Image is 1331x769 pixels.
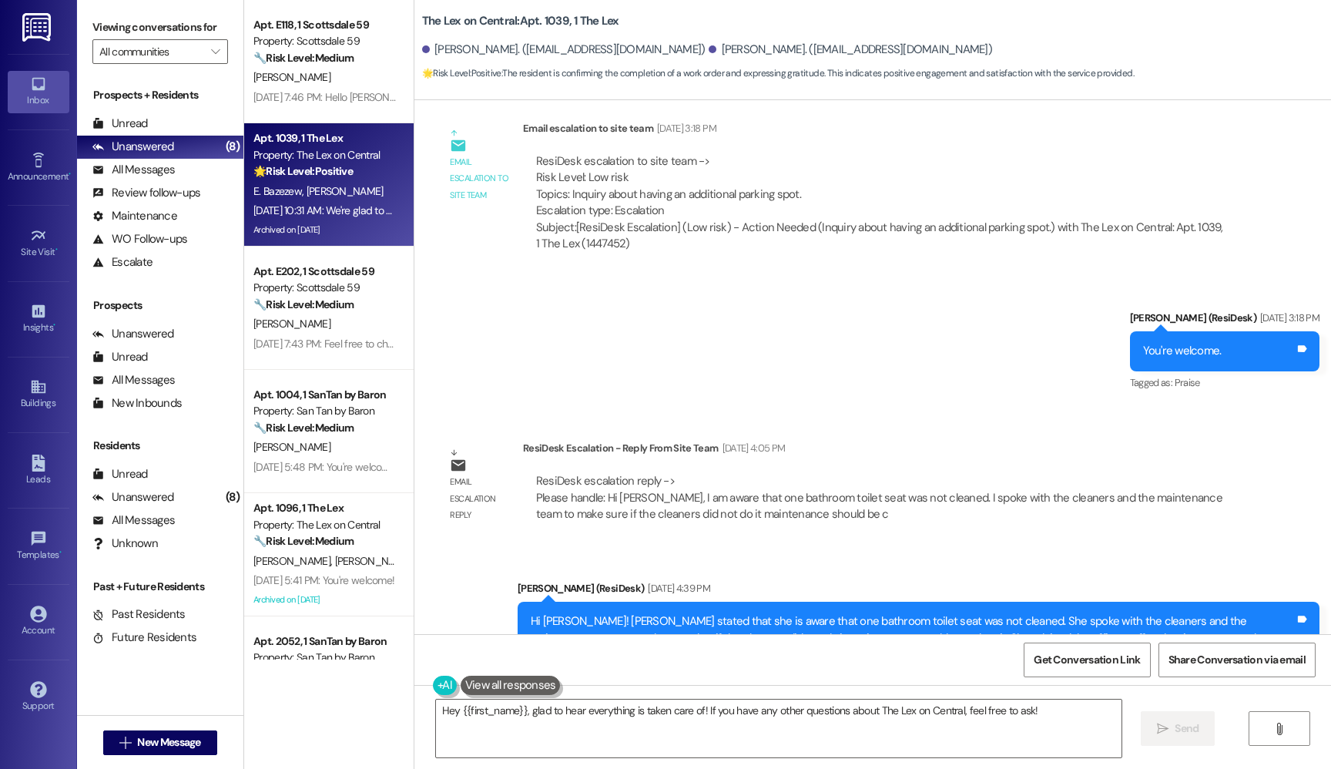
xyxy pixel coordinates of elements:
div: [DATE] 5:41 PM: You're welcome! [253,573,394,587]
a: Site Visit • [8,223,69,264]
div: Past Residents [92,606,186,623]
a: Leads [8,450,69,492]
div: Archived on [DATE] [252,220,397,240]
div: Property: The Lex on Central [253,147,396,163]
span: [PERSON_NAME] [253,70,330,84]
button: Send [1141,711,1215,746]
div: [DATE] 5:48 PM: You're welcome! [253,460,398,474]
div: [DATE] 7:43 PM: Feel free to check when you can and let me know if further assistance is required... [253,337,788,351]
strong: 🔧 Risk Level: Medium [253,421,354,435]
b: The Lex on Central: Apt. 1039, 1 The Lex [422,13,619,29]
a: Templates • [8,526,69,567]
div: Prospects [77,297,243,314]
span: [PERSON_NAME] [253,554,335,568]
i:  [1157,723,1168,735]
div: Apt. 1096, 1 The Lex [253,500,396,516]
textarea: Hey {{first_name}}, glad to hear everything is taken care of! If you have any other questions abo... [436,700,1122,757]
div: All Messages [92,162,175,178]
a: Support [8,677,69,718]
span: New Message [137,734,200,751]
div: ResiDesk escalation to site team -> Risk Level: Low risk Topics: Inquiry about having an addition... [536,153,1226,220]
div: [DATE] 4:05 PM [719,440,786,456]
div: Hi [PERSON_NAME]! [PERSON_NAME] stated that she is aware that one bathroom toilet seat was not cl... [531,613,1295,696]
strong: 🔧 Risk Level: Medium [253,534,354,548]
label: Viewing conversations for [92,15,228,39]
div: Residents [77,438,243,454]
span: Send [1175,720,1199,737]
div: Review follow-ups [92,185,200,201]
span: • [55,244,58,255]
div: Email escalation to site team [523,120,1239,142]
div: Email escalation to site team [450,154,510,203]
span: Praise [1175,376,1200,389]
div: [PERSON_NAME] (ResiDesk) [1130,310,1319,331]
div: Email escalation reply [450,474,510,523]
div: ResiDesk escalation reply -> Please handle: Hi [PERSON_NAME], I am aware that one bathroom toilet... [536,473,1222,522]
strong: 🔧 Risk Level: Medium [253,297,354,311]
span: • [53,320,55,331]
a: Inbox [8,71,69,112]
button: Get Conversation Link [1024,643,1150,677]
input: All communities [99,39,203,64]
button: Share Conversation via email [1158,643,1316,677]
div: Apt. 1004, 1 SanTan by Baron [253,387,396,403]
div: [DATE] 3:18 PM [1256,310,1319,326]
span: [PERSON_NAME] [306,184,383,198]
div: Property: San Tan by Baron [253,650,396,666]
div: Unknown [92,536,158,552]
div: Past + Future Residents [77,579,243,595]
span: Get Conversation Link [1034,652,1140,668]
img: ResiDesk Logo [22,13,54,42]
div: ResiDesk Escalation - Reply From Site Team [523,440,1239,462]
div: [DATE] 4:39 PM [644,580,710,596]
div: New Inbounds [92,395,182,411]
strong: 🌟 Risk Level: Positive [422,67,501,79]
div: Property: The Lex on Central [253,517,396,533]
div: Archived on [DATE] [252,590,397,609]
span: E. Bazezew [253,184,307,198]
div: [PERSON_NAME] (ResiDesk) [518,580,1319,602]
div: (8) [222,485,243,509]
i:  [1273,723,1285,735]
span: [PERSON_NAME] [253,440,330,454]
div: Subject: [ResiDesk Escalation] (Low risk) - Action Needed (Inquiry about having an additional par... [536,220,1226,253]
span: : The resident is confirming the completion of a work order and expressing gratitude. This indica... [422,65,1134,82]
a: Buildings [8,374,69,415]
span: • [69,169,71,180]
span: • [59,547,62,558]
div: Property: San Tan by Baron [253,403,396,419]
span: [PERSON_NAME] [334,554,411,568]
a: Insights • [8,298,69,340]
div: Escalate [92,254,153,270]
div: Property: Scottsdale 59 [253,280,396,296]
span: [PERSON_NAME] [253,317,330,331]
div: Apt. E118, 1 Scottsdale 59 [253,17,396,33]
div: Unanswered [92,489,174,505]
div: Unread [92,116,148,132]
div: [PERSON_NAME]. ([EMAIL_ADDRESS][DOMAIN_NAME]) [422,42,706,58]
div: Unanswered [92,326,174,342]
div: [DATE] 3:18 PM [653,120,716,136]
div: Apt. E202, 1 Scottsdale 59 [253,264,396,280]
div: Tagged as: [1130,371,1319,394]
div: Future Residents [92,630,196,646]
i:  [211,45,220,58]
div: Property: Scottsdale 59 [253,33,396,49]
i:  [119,737,131,749]
button: New Message [103,730,217,755]
span: Share Conversation via email [1168,652,1306,668]
div: WO Follow-ups [92,231,187,247]
div: Unanswered [92,139,174,155]
div: (8) [222,135,243,159]
strong: 🌟 Risk Level: Positive [253,164,353,178]
div: Unread [92,349,148,365]
div: Apt. 2052, 1 SanTan by Baron [253,633,396,650]
div: Apt. 1039, 1 The Lex [253,130,396,146]
a: Account [8,601,69,643]
div: Unread [92,466,148,482]
div: All Messages [92,512,175,529]
div: Maintenance [92,208,177,224]
div: Prospects + Residents [77,87,243,103]
div: All Messages [92,372,175,388]
div: You're welcome. [1143,343,1222,359]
